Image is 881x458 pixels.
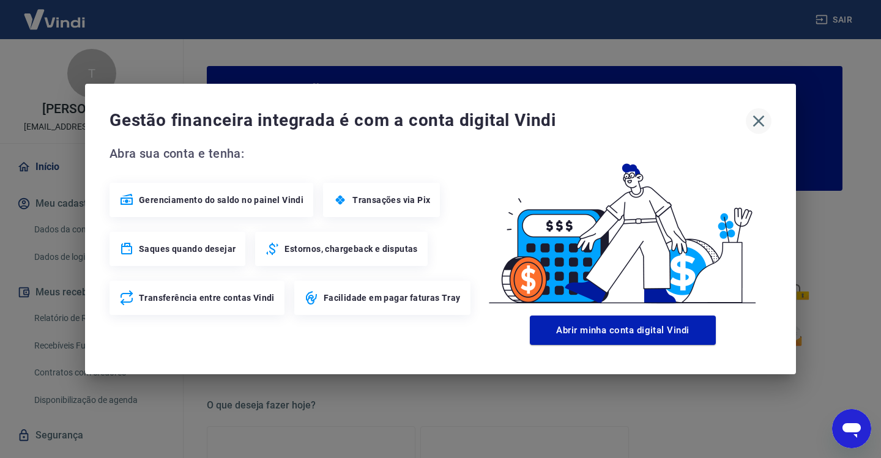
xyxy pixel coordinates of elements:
button: Abrir minha conta digital Vindi [530,316,716,345]
span: Transferência entre contas Vindi [139,292,275,304]
span: Estornos, chargeback e disputas [284,243,417,255]
span: Facilidade em pagar faturas Tray [324,292,461,304]
iframe: Botão para abrir a janela de mensagens, conversa em andamento [832,409,871,448]
span: Transações via Pix [352,194,430,206]
span: Gerenciamento do saldo no painel Vindi [139,194,303,206]
span: Saques quando desejar [139,243,236,255]
img: Good Billing [474,144,771,311]
span: Abra sua conta e tenha: [110,144,474,163]
span: Gestão financeira integrada é com a conta digital Vindi [110,108,746,133]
